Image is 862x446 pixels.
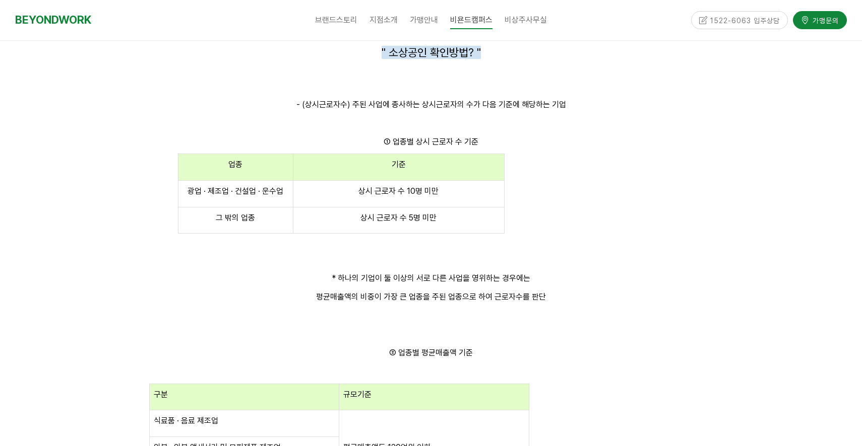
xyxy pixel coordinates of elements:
[154,414,335,427] p: 식료품 · 음료 제조업
[15,11,91,29] a: BEYONDWORK
[116,135,746,148] p: ① 업종별 상시 근로자 수 기준
[450,12,492,29] span: 비욘드캠퍼스
[315,15,357,25] span: 브랜드스토리
[404,8,444,33] a: 가맹안내
[343,388,525,401] p: 규모기준
[297,158,500,171] p: 기준
[297,211,500,225] p: 상시 근로자 수 5명 미만
[444,8,499,33] a: 비욘드캠퍼스
[297,185,500,198] p: 상시 근로자 수 10명 미만
[382,46,481,59] span: " 소상공인 확인방법? "
[154,388,335,401] p: 구분
[182,211,289,225] p: 그 밖의 업종
[309,8,363,33] a: 브랜드스토리
[116,98,746,111] p: - (상시근로자수) 주된 사업에 종사하는 상시근로자의 수가 다음 기준에 해당하는 기업
[499,8,553,33] a: 비상주사무실
[116,271,746,285] p: * 하나의 기업이 둘 이상의 서로 다른 사업을 영위하는 경우에는
[810,16,839,26] span: 가맹문의
[363,8,404,33] a: 지점소개
[182,185,289,198] p: 광업 · 제조업 · 건설업 · 운수업
[793,11,847,29] a: 가맹문의
[116,290,746,304] p: 평균매출액의 비중이 가장 큰 업종을 주된 업종으로 하여 근로자수를 판단
[182,158,289,171] p: 업종
[116,346,746,359] p: ② 업종별 평균매출액 기준
[505,15,547,25] span: 비상주사무실
[370,15,398,25] span: 지점소개
[410,15,438,25] span: 가맹안내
